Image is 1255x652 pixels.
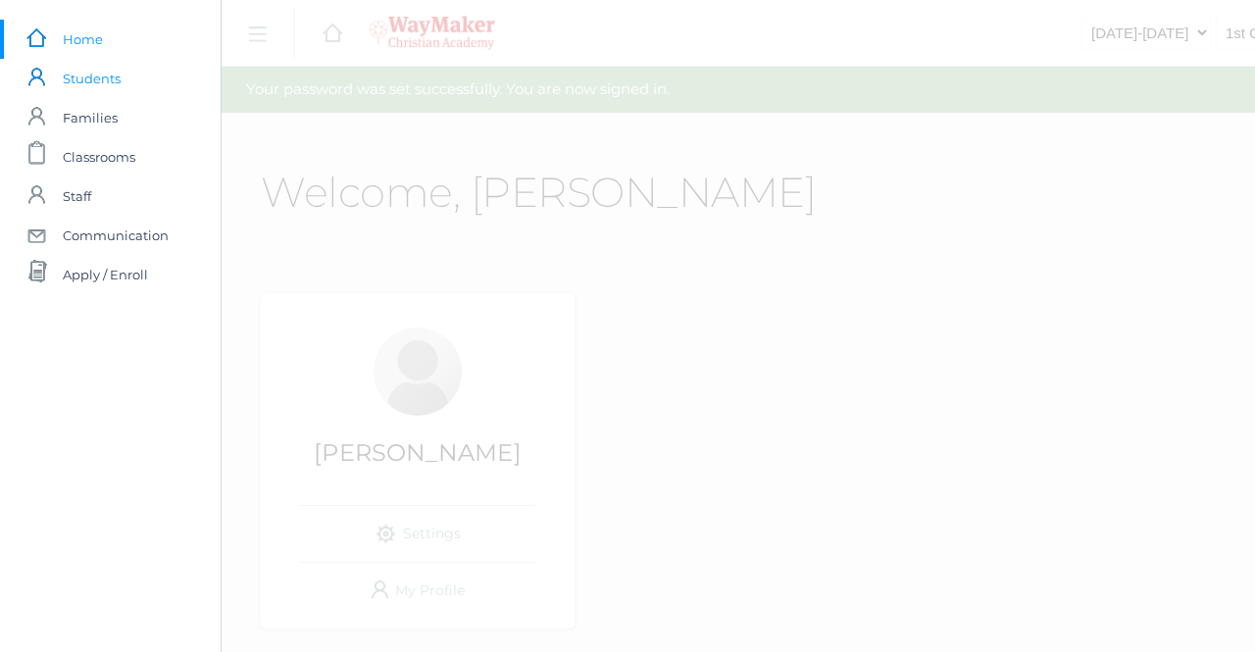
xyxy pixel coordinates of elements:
span: Students [63,59,121,98]
span: Classrooms [63,137,135,176]
span: Communication [63,216,169,255]
span: Apply / Enroll [63,255,148,294]
span: Families [63,98,118,137]
span: Home [63,20,103,59]
span: Staff [63,176,91,216]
